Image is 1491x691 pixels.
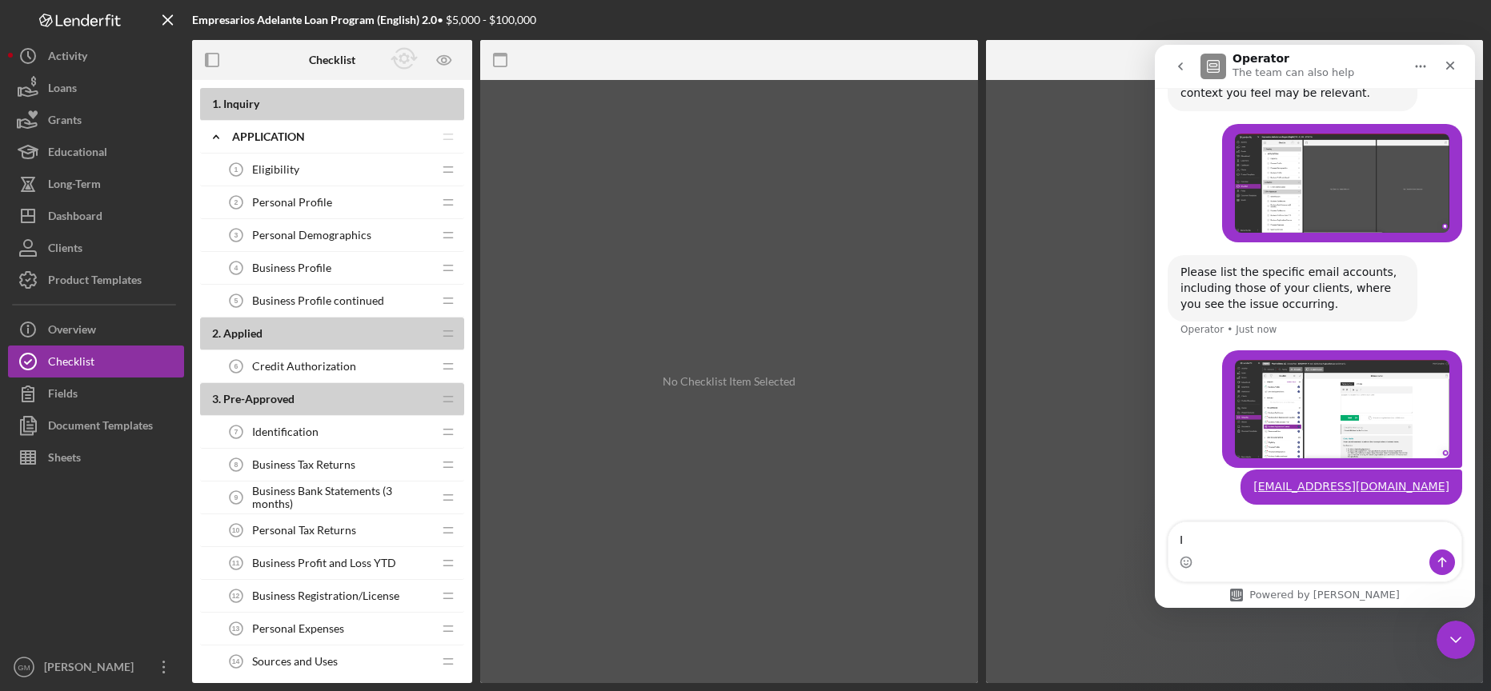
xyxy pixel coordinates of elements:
[252,294,384,307] span: Business Profile continued
[8,377,184,409] button: Fields
[232,657,240,665] tspan: 14
[234,198,238,206] tspan: 2
[234,166,238,174] tspan: 1
[212,326,221,340] span: 2 .
[8,72,184,104] button: Loans
[48,200,102,236] div: Dashboard
[8,264,184,296] button: Product Templates
[18,663,30,672] text: GM
[48,232,82,268] div: Clients
[192,14,536,26] div: • $5,000 - $100,000
[48,136,107,172] div: Educational
[8,168,184,200] button: Long-Term
[48,40,87,76] div: Activity
[48,168,101,204] div: Long-Term
[8,232,184,264] button: Clients
[252,622,344,635] span: Personal Expenses
[223,326,263,340] span: Applied
[8,441,184,473] button: Sheets
[252,557,396,569] span: Business Profit and Loss YTD
[234,461,238,469] tspan: 8
[212,97,221,110] span: 1 .
[252,262,331,274] span: Business Profile
[48,104,82,140] div: Grants
[252,485,432,510] span: Business Bank Statements (3 months)
[232,526,240,534] tspan: 10
[234,297,238,305] tspan: 5
[252,163,299,176] span: Eligibility
[234,231,238,239] tspan: 3
[8,40,184,72] button: Activity
[427,42,463,78] button: Preview as
[48,409,153,445] div: Document Templates
[8,409,184,441] button: Document Templates
[8,345,184,377] button: Checklist
[1437,621,1475,659] iframe: Intercom live chat
[234,264,238,272] tspan: 4
[223,97,259,110] span: Inquiry
[252,196,332,209] span: Personal Profile
[252,360,356,373] span: Credit Authorization
[252,524,356,537] span: Personal Tax Returns
[234,428,238,436] tspan: 7
[8,314,184,345] button: Overview
[223,392,295,405] span: Pre-Approved
[48,72,77,108] div: Loans
[232,559,240,567] tspan: 11
[48,314,96,349] div: Overview
[252,589,399,602] span: Business Registration/License
[234,362,238,370] tspan: 6
[1155,45,1475,608] iframe: Intercom live chat
[663,375,796,388] div: No Checklist Item Selected
[48,377,78,413] div: Fields
[40,651,144,687] div: [PERSON_NAME]
[252,655,338,668] span: Sources and Uses
[192,13,437,26] b: Empresarios Adelante Loan Program (English) 2.0
[252,425,319,438] span: Identification
[8,200,184,232] button: Dashboard
[232,592,240,600] tspan: 12
[48,345,94,381] div: Checklist
[8,651,184,683] button: GM[PERSON_NAME]
[232,625,240,633] tspan: 13
[252,458,355,471] span: Business Tax Returns
[232,130,432,143] div: Application
[309,54,355,66] b: Checklist
[8,136,184,168] button: Educational
[212,392,221,405] span: 3 .
[48,264,142,300] div: Product Templates
[8,104,184,136] button: Grants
